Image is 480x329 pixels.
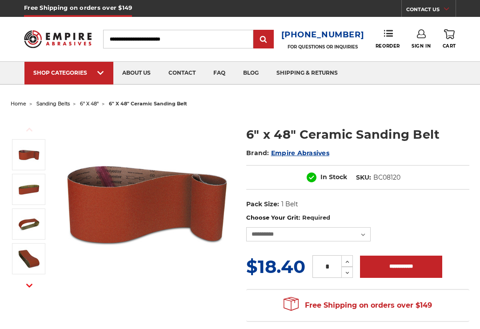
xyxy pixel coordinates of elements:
label: Choose Your Grit: [246,213,469,222]
a: home [11,100,26,107]
a: about us [113,62,160,84]
img: 6" x 48" Cer Sanding Belt [18,178,40,201]
span: Sign In [412,43,431,49]
span: 6" x 48" ceramic sanding belt [109,100,187,107]
img: 6" x 48" Sanding Belt - Cer [18,248,40,270]
small: Required [302,214,330,221]
img: 6" x 48" Ceramic Sanding Belt [18,144,40,166]
a: CONTACT US [406,4,456,17]
a: 6" x 48" [80,100,99,107]
span: In Stock [320,173,347,181]
button: Next [19,276,40,295]
span: Free Shipping on orders over $149 [284,297,432,314]
span: Brand: [246,149,269,157]
a: Empire Abrasives [271,149,329,157]
img: Empire Abrasives [24,26,92,52]
a: [PHONE_NUMBER] [281,28,364,41]
img: 6" x 48" Ceramic Sanding Belt [60,116,234,290]
dd: BC08120 [373,173,400,182]
button: Previous [19,120,40,139]
a: contact [160,62,204,84]
span: Cart [443,43,456,49]
dt: SKU: [356,173,371,182]
img: 6" x 48" Sanding Belt - Ceramic [18,213,40,235]
div: SHOP CATEGORIES [33,69,104,76]
a: faq [204,62,234,84]
a: Cart [443,29,456,49]
span: Reorder [376,43,400,49]
a: Reorder [376,29,400,48]
span: $18.40 [246,256,305,277]
dd: 1 Belt [281,200,298,209]
a: shipping & returns [268,62,347,84]
a: blog [234,62,268,84]
input: Submit [255,31,272,48]
a: sanding belts [36,100,70,107]
p: FOR QUESTIONS OR INQUIRIES [281,44,364,50]
h1: 6" x 48" Ceramic Sanding Belt [246,126,469,143]
dt: Pack Size: [246,200,279,209]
